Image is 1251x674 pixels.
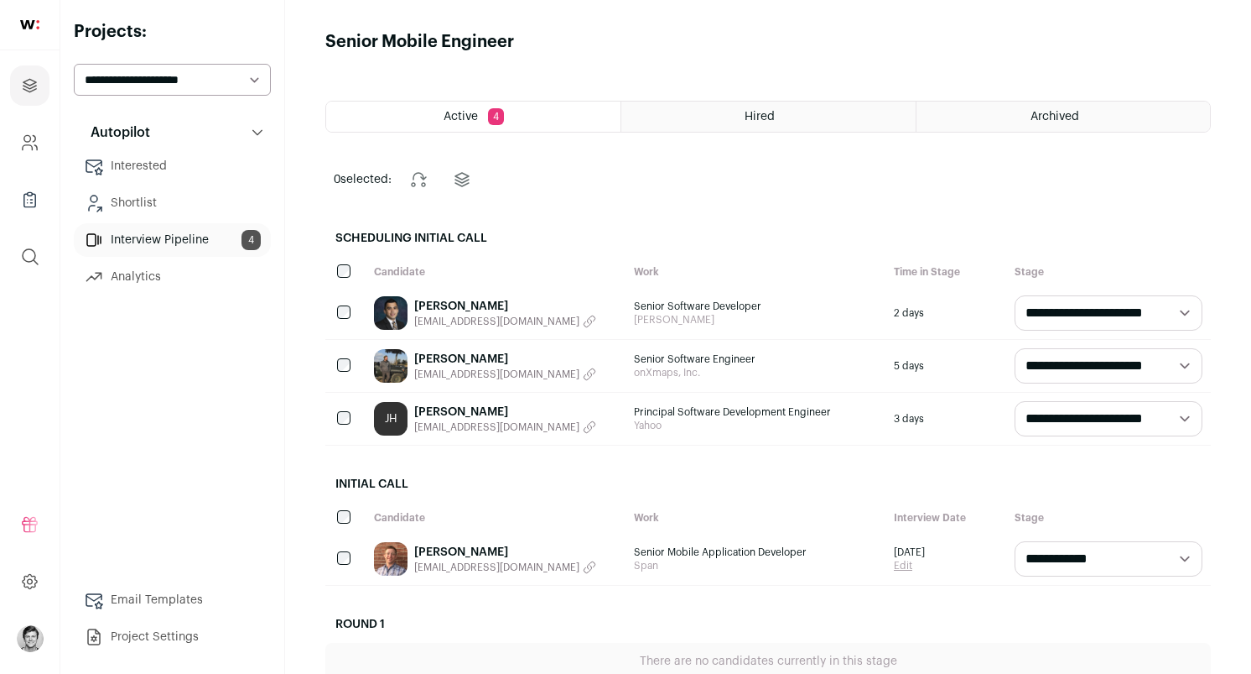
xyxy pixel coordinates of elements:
h1: Senior Mobile Engineer [325,30,514,54]
div: Work [625,257,885,287]
span: Senior Mobile Application Developer [634,546,877,559]
button: [EMAIL_ADDRESS][DOMAIN_NAME] [414,315,596,328]
span: [EMAIL_ADDRESS][DOMAIN_NAME] [414,368,579,381]
img: b1731794a9e24522e62184010bd003e44d4b4fdfde07fbe29aaea9f2437aef4d.jpg [374,542,407,576]
a: [PERSON_NAME] [414,404,596,421]
a: [PERSON_NAME] [414,351,596,368]
h2: Initial Call [325,466,1211,503]
span: [DATE] [894,546,925,559]
span: Principal Software Development Engineer [634,405,877,419]
span: Senior Software Engineer [634,353,877,366]
span: Archived [1030,111,1079,123]
a: Shortlist [74,186,271,220]
img: cc101dd360b4f86586deb3e1168f4ae94dacdd4679764bb6b1ce7c394b6845d4.jpg [374,296,407,330]
a: Projects [10,65,49,106]
div: 3 days [885,393,1006,445]
span: onXmaps, Inc. [634,366,877,379]
div: Interview Date [885,503,1006,533]
a: Hired [621,102,915,132]
a: [PERSON_NAME] [414,298,596,315]
a: Edit [894,559,925,572]
span: Active [444,111,478,123]
a: [PERSON_NAME] [414,544,596,561]
span: [EMAIL_ADDRESS][DOMAIN_NAME] [414,561,579,574]
div: Time in Stage [885,257,1006,287]
div: 5 days [885,340,1006,392]
span: [PERSON_NAME] [634,313,877,327]
h2: Round 1 [325,606,1211,643]
a: Email Templates [74,583,271,617]
h2: Scheduling Initial Call [325,220,1211,257]
img: wellfound-shorthand-0d5821cbd27db2630d0214b213865d53afaa358527fdda9d0ea32b1df1b89c2c.svg [20,20,39,29]
a: Company and ATS Settings [10,123,49,163]
a: Analytics [74,260,271,294]
span: [EMAIL_ADDRESS][DOMAIN_NAME] [414,421,579,434]
span: 0 [334,174,340,185]
div: Work [625,503,885,533]
a: Company Lists [10,180,49,220]
span: Yahoo [634,419,877,432]
p: Autopilot [80,123,150,143]
button: Open dropdown [17,625,44,652]
div: Candidate [366,503,625,533]
span: Senior Software Developer [634,300,877,313]
span: Hired [745,111,775,123]
img: 606302-medium_jpg [17,625,44,652]
a: Archived [916,102,1210,132]
a: Interested [74,149,271,183]
span: 4 [241,230,261,250]
button: Autopilot [74,116,271,149]
div: Stage [1006,503,1211,533]
span: selected: [334,171,392,188]
img: 5b929d9dbc504e63f2c29e445cf0152897c6c5526fc688ea4d9b4b2e1db092ea.jpg [374,349,407,383]
button: [EMAIL_ADDRESS][DOMAIN_NAME] [414,368,596,381]
button: [EMAIL_ADDRESS][DOMAIN_NAME] [414,421,596,434]
span: Span [634,559,877,572]
button: [EMAIL_ADDRESS][DOMAIN_NAME] [414,561,596,574]
a: Project Settings [74,620,271,654]
span: 4 [488,108,504,125]
span: [EMAIL_ADDRESS][DOMAIN_NAME] [414,315,579,328]
div: 2 days [885,287,1006,339]
a: Interview Pipeline4 [74,223,271,257]
button: Change stage [398,159,439,200]
a: JH [374,402,407,436]
div: Candidate [366,257,625,287]
h2: Projects: [74,20,271,44]
div: Stage [1006,257,1211,287]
